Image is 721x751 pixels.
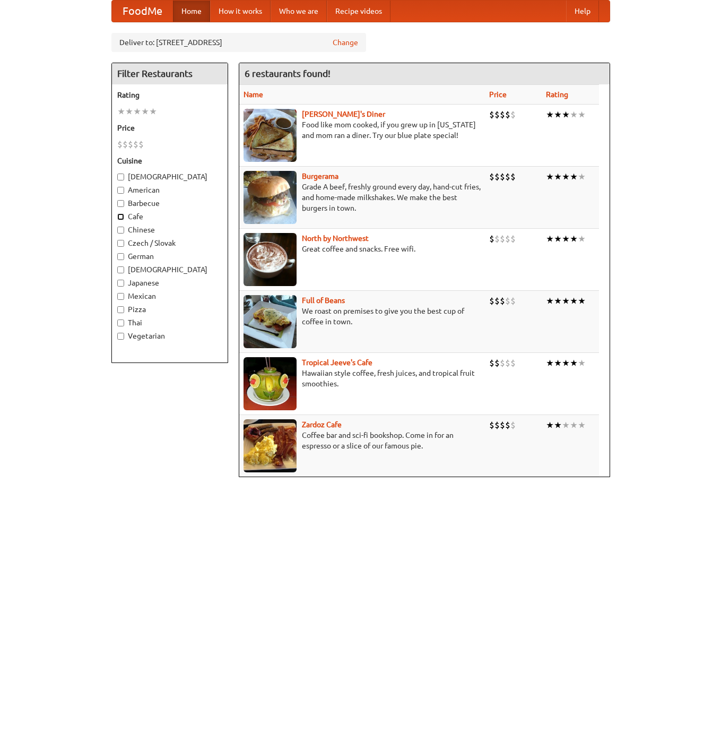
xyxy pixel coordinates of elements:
[489,90,507,99] a: Price
[500,171,505,183] li: $
[244,306,481,327] p: We roast on premises to give you the best cup of coffee in town.
[566,1,599,22] a: Help
[505,171,510,183] li: $
[570,295,578,307] li: ★
[489,233,494,245] li: $
[117,266,124,273] input: [DEMOGRAPHIC_DATA]
[562,295,570,307] li: ★
[117,253,124,260] input: German
[562,109,570,120] li: ★
[554,171,562,183] li: ★
[570,109,578,120] li: ★
[510,419,516,431] li: $
[117,156,222,166] h5: Cuisine
[117,200,124,207] input: Barbecue
[494,233,500,245] li: $
[244,233,297,286] img: north.jpg
[500,419,505,431] li: $
[562,357,570,369] li: ★
[244,90,263,99] a: Name
[117,174,124,180] input: [DEMOGRAPHIC_DATA]
[500,109,505,120] li: $
[494,109,500,120] li: $
[333,37,358,48] a: Change
[117,187,124,194] input: American
[117,106,125,117] li: ★
[244,295,297,348] img: beans.jpg
[117,213,124,220] input: Cafe
[111,33,366,52] div: Deliver to: [STREET_ADDRESS]
[244,171,297,224] img: burgerama.jpg
[117,171,222,182] label: [DEMOGRAPHIC_DATA]
[578,295,586,307] li: ★
[510,357,516,369] li: $
[128,139,133,150] li: $
[117,198,222,209] label: Barbecue
[117,90,222,100] h5: Rating
[117,185,222,195] label: American
[494,357,500,369] li: $
[117,317,222,328] label: Thai
[578,419,586,431] li: ★
[117,333,124,340] input: Vegetarian
[562,171,570,183] li: ★
[112,63,228,84] h4: Filter Restaurants
[133,106,141,117] li: ★
[117,264,222,275] label: [DEMOGRAPHIC_DATA]
[546,90,568,99] a: Rating
[505,295,510,307] li: $
[546,419,554,431] li: ★
[546,109,554,120] li: ★
[149,106,157,117] li: ★
[117,278,222,288] label: Japanese
[302,234,369,243] a: North by Northwest
[302,110,385,118] b: [PERSON_NAME]'s Diner
[578,171,586,183] li: ★
[245,68,331,79] ng-pluralize: 6 restaurants found!
[117,240,124,247] input: Czech / Slovak
[489,109,494,120] li: $
[302,296,345,305] a: Full of Beans
[546,171,554,183] li: ★
[562,419,570,431] li: ★
[302,172,338,180] a: Burgerama
[302,420,342,429] a: Zardoz Cafe
[244,119,481,141] p: Food like mom cooked, if you grew up in [US_STATE] and mom ran a diner. Try our blue plate special!
[546,295,554,307] li: ★
[570,171,578,183] li: ★
[489,295,494,307] li: $
[562,233,570,245] li: ★
[510,171,516,183] li: $
[125,106,133,117] li: ★
[494,171,500,183] li: $
[554,295,562,307] li: ★
[244,244,481,254] p: Great coffee and snacks. Free wifi.
[554,419,562,431] li: ★
[117,306,124,313] input: Pizza
[117,211,222,222] label: Cafe
[546,357,554,369] li: ★
[117,227,124,234] input: Chinese
[500,233,505,245] li: $
[578,109,586,120] li: ★
[138,139,144,150] li: $
[117,320,124,326] input: Thai
[489,357,494,369] li: $
[489,419,494,431] li: $
[117,331,222,341] label: Vegetarian
[570,357,578,369] li: ★
[112,1,173,22] a: FoodMe
[244,419,297,472] img: zardoz.jpg
[302,358,372,367] a: Tropical Jeeve's Cafe
[554,357,562,369] li: ★
[554,233,562,245] li: ★
[244,182,481,213] p: Grade A beef, freshly ground every day, hand-cut fries, and home-made milkshakes. We make the bes...
[123,139,128,150] li: $
[244,357,297,410] img: jeeves.jpg
[133,139,138,150] li: $
[505,419,510,431] li: $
